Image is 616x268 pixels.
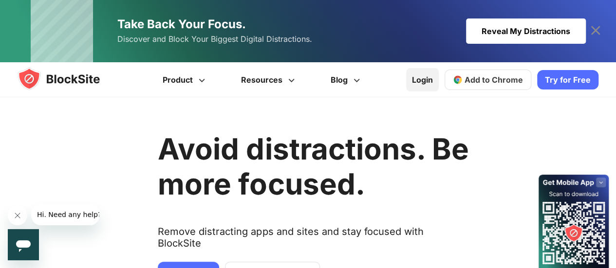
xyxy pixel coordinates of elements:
[31,204,99,225] iframe: Message from company
[8,206,27,225] iframe: Close message
[465,75,523,85] span: Add to Chrome
[314,62,379,97] a: Blog
[466,18,586,44] div: Reveal My Distractions
[224,62,314,97] a: Resources
[158,131,468,201] h1: Avoid distractions. Be more focused.
[6,7,70,15] span: Hi. Need any help?
[537,70,598,89] a: Try for Free
[158,226,468,257] text: Remove distracting apps and sites and stay focused with BlockSite
[146,62,224,97] a: Product
[8,229,39,260] iframe: Button to launch messaging window
[18,67,119,90] img: blocksite-icon.5d769676.svg
[406,68,439,91] a: Login
[453,75,463,85] img: chrome-icon.svg
[117,17,246,31] span: Take Back Your Focus.
[445,70,531,90] a: Add to Chrome
[117,32,312,46] span: Discover and Block Your Biggest Digital Distractions.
